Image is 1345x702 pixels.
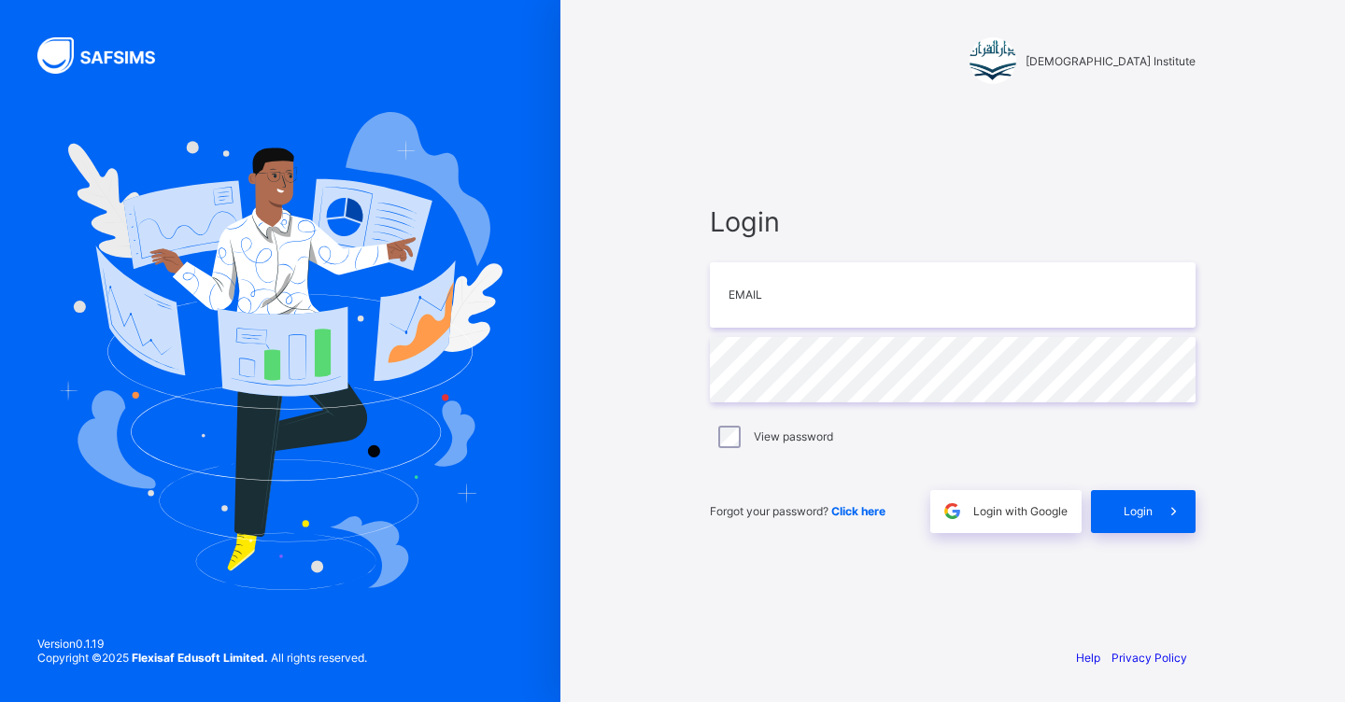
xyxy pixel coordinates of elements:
a: Privacy Policy [1111,651,1187,665]
a: Click here [831,504,885,518]
span: Login [710,205,1196,238]
span: Login with Google [973,504,1068,518]
img: SAFSIMS Logo [37,37,177,74]
a: Help [1076,651,1100,665]
span: [DEMOGRAPHIC_DATA] Institute [1026,54,1196,68]
span: Copyright © 2025 All rights reserved. [37,651,367,665]
span: Login [1124,504,1153,518]
img: google.396cfc9801f0270233282035f929180a.svg [941,500,963,522]
span: Forgot your password? [710,504,885,518]
label: View password [754,429,833,443]
strong: Flexisaf Edusoft Limited. [132,651,268,665]
img: Hero Image [58,112,503,590]
span: Version 0.1.19 [37,637,367,651]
